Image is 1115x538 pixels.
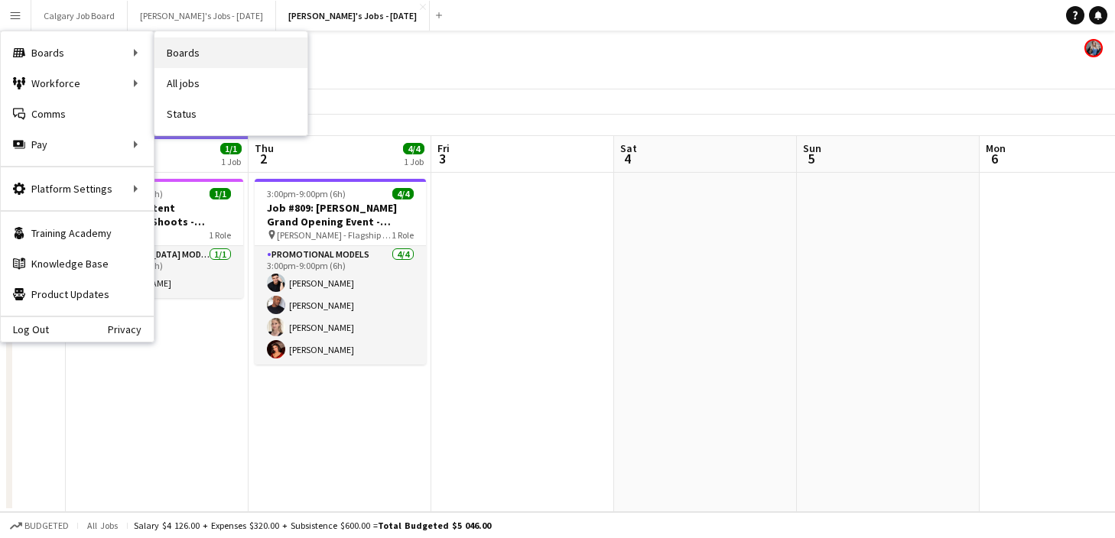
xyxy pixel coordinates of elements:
[108,323,154,335] a: Privacy
[803,141,821,155] span: Sun
[255,246,426,365] app-card-role: Promotional Models4/43:00pm-9:00pm (6h)[PERSON_NAME][PERSON_NAME][PERSON_NAME][PERSON_NAME]
[154,68,307,99] a: All jobs
[24,520,69,531] span: Budgeted
[128,1,276,31] button: [PERSON_NAME]'s Jobs - [DATE]
[210,188,231,199] span: 1/1
[1,218,154,248] a: Training Academy
[255,201,426,228] h3: Job #809: [PERSON_NAME] Grand Opening Event - [GEOGRAPHIC_DATA]
[1,37,154,68] div: Boards
[1,99,154,129] a: Comms
[1,279,154,310] a: Product Updates
[378,520,491,531] span: Total Budgeted $5 046.00
[1,248,154,279] a: Knowledge Base
[31,1,128,31] button: Calgary Job Board
[437,141,450,155] span: Fri
[1,68,154,99] div: Workforce
[255,141,274,155] span: Thu
[72,179,243,298] app-job-card: 5:00pm-9:00pm (4h)1/1Job #806: Content Photo/Video Shoots - [PERSON_NAME] Rock 'N' Tees1 Role[DEM...
[1,323,49,335] a: Log Out
[620,141,637,155] span: Sat
[209,229,231,241] span: 1 Role
[277,229,392,241] span: ‭[PERSON_NAME] - Flagship Boutique
[72,201,243,228] h3: Job #806: Content Photo/Video Shoots - [PERSON_NAME]
[392,229,414,241] span: 1 Role
[255,179,426,365] app-job-card: 3:00pm-9:00pm (6h)4/4Job #809: [PERSON_NAME] Grand Opening Event - [GEOGRAPHIC_DATA] ‭[PERSON_NAM...
[84,520,121,531] span: All jobs
[1,173,154,204] div: Platform Settings
[276,1,430,31] button: [PERSON_NAME]'s Jobs - [DATE]
[267,188,346,199] span: 3:00pm-9:00pm (6h)
[252,150,274,167] span: 2
[618,150,637,167] span: 4
[1084,39,1103,57] app-user-avatar: Kirsten Visima Pearson
[986,141,1006,155] span: Mon
[404,156,424,167] div: 1 Job
[392,188,414,199] span: 4/4
[801,150,821,167] span: 5
[1,129,154,160] div: Pay
[221,156,241,167] div: 1 Job
[220,143,242,154] span: 1/1
[72,246,243,298] app-card-role: [DEMOGRAPHIC_DATA] Model1/15:00pm-9:00pm (4h)[PERSON_NAME]
[154,37,307,68] a: Boards
[435,150,450,167] span: 3
[403,143,424,154] span: 4/4
[8,517,71,534] button: Budgeted
[134,520,491,531] div: Salary $4 126.00 + Expenses $320.00 + Subsistence $600.00 =
[983,150,1006,167] span: 6
[154,99,307,129] a: Status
